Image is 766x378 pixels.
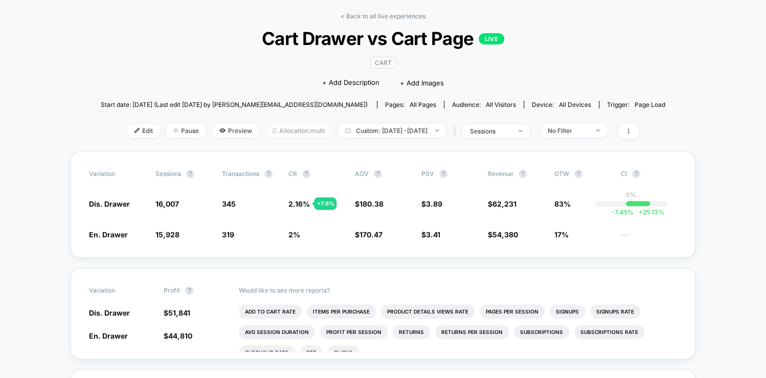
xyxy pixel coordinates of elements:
[435,129,439,131] img: end
[168,331,192,340] span: 44,810
[479,33,504,45] p: LIVE
[488,199,516,208] span: $
[634,208,664,216] span: 25.13 %
[155,230,179,239] span: 15,928
[355,170,369,177] span: AOV
[621,170,677,178] span: CI
[548,127,589,135] div: No Filter
[550,304,585,319] li: Signups
[626,191,636,198] p: 0%
[239,286,678,294] p: Would like to see more reports?
[166,124,207,138] span: Pause
[590,304,640,319] li: Signups Rate
[134,128,140,133] img: edit
[328,345,359,360] li: Clicks
[470,127,511,135] div: sessions
[89,286,145,295] span: Variation
[421,170,434,177] span: PSV
[239,325,315,339] li: Avg Session Duration
[400,79,444,87] span: + Add Images
[514,325,569,339] li: Subscriptions
[212,124,260,138] span: Preview
[89,199,130,208] span: Dis. Drawer
[89,331,128,340] span: En. Drawer
[439,170,447,178] button: ?
[435,325,509,339] li: Returns Per Session
[480,304,545,319] li: Pages Per Session
[264,170,273,178] button: ?
[288,230,300,239] span: 2 %
[374,170,382,178] button: ?
[186,170,194,178] button: ?
[574,170,582,178] button: ?
[359,199,384,208] span: 180.38
[574,325,644,339] li: Subscriptions Rate
[307,304,376,319] li: Items Per Purchase
[519,130,522,132] img: end
[630,198,632,206] p: |
[488,230,518,239] span: $
[127,124,161,138] span: Edit
[314,197,336,210] div: + 7.6 %
[635,101,665,108] span: Page Load
[265,124,332,138] span: Allocation: multi
[393,325,430,339] li: Returns
[612,208,634,216] span: -7.45 %
[168,308,190,317] span: 51,841
[239,345,295,360] li: Checkout Rate
[89,308,130,317] span: Dis. Drawer
[607,101,665,108] div: Trigger:
[155,170,181,177] span: Sessions
[164,331,192,340] span: $
[164,308,190,317] span: $
[320,325,388,339] li: Profit Per Session
[89,230,128,239] span: En. Drawer
[421,230,440,239] span: $
[337,124,446,138] span: Custom: [DATE] - [DATE]
[452,124,462,139] span: |
[359,230,382,239] span: 170.47
[519,170,527,178] button: ?
[492,199,516,208] span: 62,231
[288,170,297,177] span: CR
[155,199,179,208] span: 16,007
[129,28,637,49] span: Cart Drawer vs Cart Page
[222,230,234,239] span: 319
[239,304,302,319] li: Add To Cart Rate
[322,78,379,88] span: + Add Description
[288,199,310,208] span: 2.16 %
[385,101,436,108] div: Pages:
[341,12,425,20] a: < Back to all live experiences
[554,170,611,178] span: OTW
[524,101,599,108] span: Device:
[101,101,368,108] span: Start date: [DATE] (Last edit [DATE] by [PERSON_NAME][EMAIL_ADDRESS][DOMAIN_NAME])
[222,199,236,208] span: 345
[492,230,518,239] span: 54,380
[185,286,193,295] button: ?
[559,101,591,108] span: all devices
[355,230,382,239] span: $
[300,345,323,360] li: Ctr
[381,304,475,319] li: Product Details Views Rate
[355,199,384,208] span: $
[554,199,571,208] span: 83%
[370,57,396,69] span: CART
[426,199,442,208] span: 3.89
[302,170,310,178] button: ?
[421,199,442,208] span: $
[222,170,259,177] span: Transactions
[554,230,569,239] span: 17%
[639,208,643,216] span: +
[596,129,600,131] img: end
[89,170,145,178] span: Variation
[173,128,178,133] img: end
[410,101,436,108] span: all pages
[164,286,180,294] span: Profit
[621,232,677,239] span: ---
[488,170,513,177] span: Revenue
[452,101,516,108] div: Audience:
[273,128,277,134] img: rebalance
[486,101,516,108] span: All Visitors
[426,230,440,239] span: 3.41
[345,128,351,133] img: calendar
